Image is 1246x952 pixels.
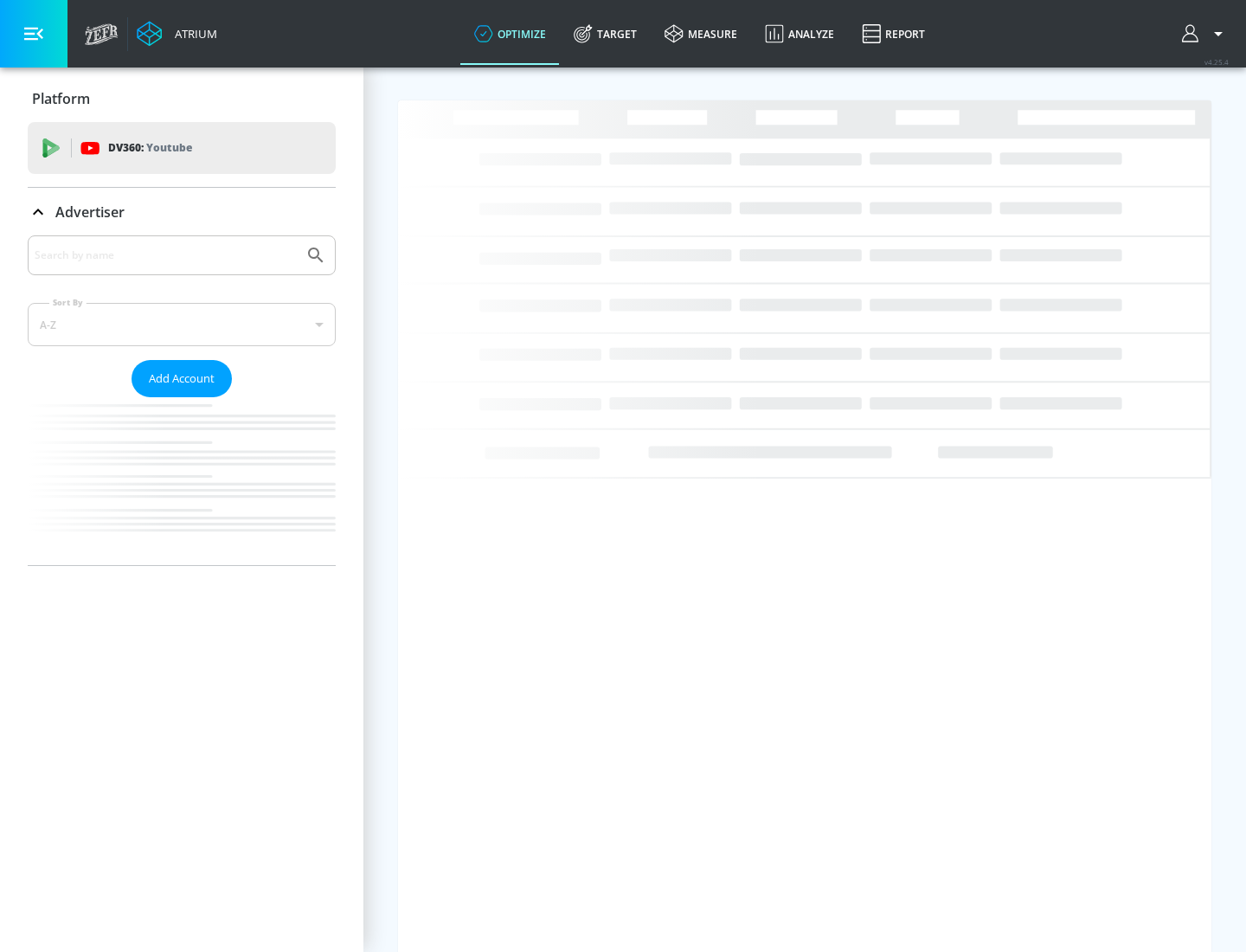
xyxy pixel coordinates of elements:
[49,297,87,308] label: Sort By
[460,3,560,65] a: optimize
[137,21,217,47] a: Atrium
[848,3,939,65] a: Report
[28,397,336,565] nav: list of Advertiser
[32,89,90,108] p: Platform
[55,203,125,222] p: Advertiser
[28,188,336,236] div: Advertiser
[35,244,297,267] input: Search by name
[560,3,651,65] a: Target
[651,3,751,65] a: measure
[751,3,848,65] a: Analyze
[149,369,215,389] span: Add Account
[108,138,192,158] p: DV360:
[28,74,336,123] div: Platform
[28,235,336,565] div: Advertiser
[168,26,217,42] div: Atrium
[28,122,336,174] div: DV360: Youtube
[146,138,192,157] p: Youtube
[132,360,232,397] button: Add Account
[28,303,336,346] div: A-Z
[1204,57,1229,67] span: v 4.25.4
